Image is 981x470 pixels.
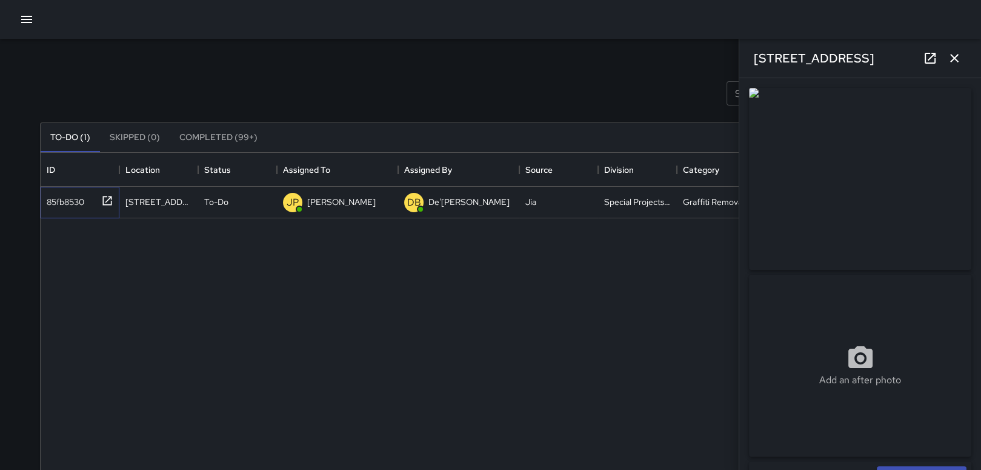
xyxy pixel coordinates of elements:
[398,153,519,187] div: Assigned By
[283,153,330,187] div: Assigned To
[604,196,671,208] div: Special Projects Team
[519,153,598,187] div: Source
[125,196,192,208] div: 22 Battery Street
[598,153,677,187] div: Division
[604,153,634,187] div: Division
[287,195,299,210] p: JP
[119,153,198,187] div: Location
[42,191,84,208] div: 85fb8530
[170,123,267,152] button: Completed (99+)
[407,195,421,210] p: DB
[47,153,55,187] div: ID
[204,153,231,187] div: Status
[41,153,119,187] div: ID
[683,196,744,208] div: Graffiti Removal
[525,196,536,208] div: Jia
[525,153,553,187] div: Source
[125,153,160,187] div: Location
[677,153,756,187] div: Category
[307,196,376,208] p: [PERSON_NAME]
[204,196,228,208] p: To-Do
[100,123,170,152] button: Skipped (0)
[404,153,452,187] div: Assigned By
[277,153,398,187] div: Assigned To
[198,153,277,187] div: Status
[428,196,510,208] p: De'[PERSON_NAME]
[683,153,719,187] div: Category
[41,123,100,152] button: To-Do (1)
